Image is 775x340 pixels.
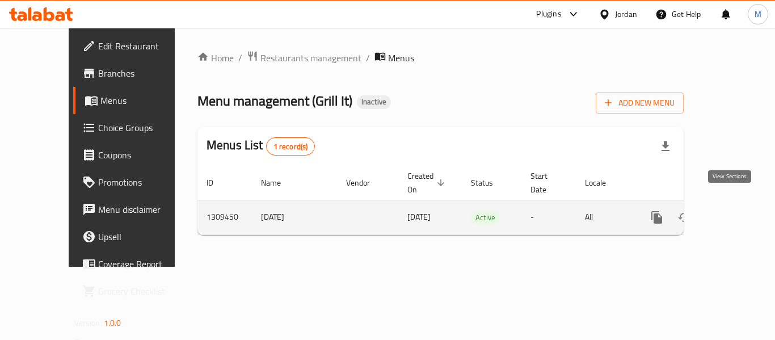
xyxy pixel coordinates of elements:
th: Actions [634,166,761,200]
div: Inactive [357,95,391,109]
span: [DATE] [407,209,431,224]
span: Created On [407,169,448,196]
span: Edit Restaurant [98,39,189,53]
a: Promotions [73,169,198,196]
button: Add New Menu [596,93,684,114]
nav: breadcrumb [197,51,684,65]
a: Coupons [73,141,198,169]
td: 1309450 [197,200,252,234]
span: Menu disclaimer [98,203,189,216]
a: Upsell [73,223,198,250]
span: Active [471,211,500,224]
a: Restaurants management [247,51,361,65]
li: / [366,51,370,65]
span: Vendor [346,176,385,190]
span: Status [471,176,508,190]
a: Coverage Report [73,250,198,278]
span: Start Date [530,169,562,196]
span: Inactive [357,97,391,107]
span: Add New Menu [605,96,675,110]
a: Choice Groups [73,114,198,141]
div: Total records count [266,137,315,156]
span: Branches [98,66,189,80]
span: Locale [585,176,621,190]
span: Menu management ( Grill It ) [197,88,352,114]
span: Restaurants management [260,51,361,65]
h2: Menus List [207,137,315,156]
a: Branches [73,60,198,87]
span: Coverage Report [98,257,189,271]
a: Edit Restaurant [73,32,198,60]
a: Menu disclaimer [73,196,198,223]
span: 1.0.0 [104,316,121,330]
span: Grocery Checklist [98,284,189,298]
td: All [576,200,634,234]
button: Change Status [671,204,698,231]
li: / [238,51,242,65]
span: Promotions [98,175,189,189]
span: Version: [74,316,102,330]
div: Jordan [615,8,637,20]
span: Menus [388,51,414,65]
a: Menus [73,87,198,114]
span: M [755,8,761,20]
span: Coupons [98,148,189,162]
div: Export file [652,133,679,160]
div: Plugins [536,7,561,21]
span: ID [207,176,228,190]
span: Upsell [98,230,189,244]
td: - [521,200,576,234]
a: Home [197,51,234,65]
span: Menus [100,94,189,107]
span: 1 record(s) [267,141,315,152]
table: enhanced table [197,166,761,235]
td: [DATE] [252,200,337,234]
span: Name [261,176,296,190]
button: more [643,204,671,231]
span: Choice Groups [98,121,189,135]
a: Grocery Checklist [73,278,198,305]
